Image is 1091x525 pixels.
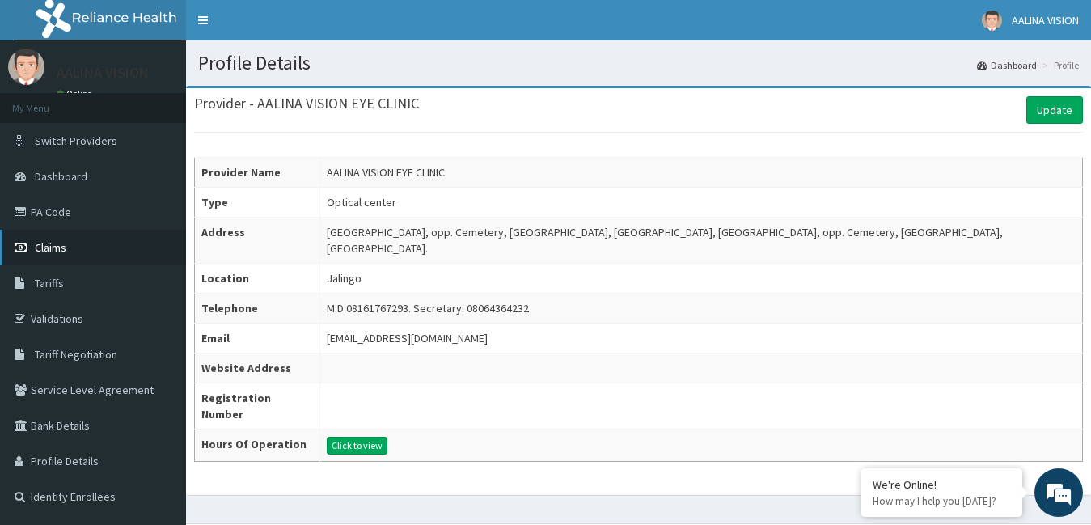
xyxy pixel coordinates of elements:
[35,276,64,290] span: Tariffs
[327,330,488,346] div: [EMAIL_ADDRESS][DOMAIN_NAME]
[1038,58,1079,72] li: Profile
[327,224,1076,256] div: [GEOGRAPHIC_DATA], opp. Cemetery, [GEOGRAPHIC_DATA], [GEOGRAPHIC_DATA], [GEOGRAPHIC_DATA], opp. C...
[327,437,387,455] button: Click to view
[195,383,320,430] th: Registration Number
[327,270,362,286] div: Jalingo
[198,53,1079,74] h1: Profile Details
[195,430,320,462] th: Hours Of Operation
[327,300,529,316] div: M.D 08161767293. Secretary: 08064364232
[873,494,1010,508] p: How may I help you today?
[57,66,149,80] p: AALINA VISION
[35,169,87,184] span: Dashboard
[194,96,419,111] h3: Provider - AALINA VISION EYE CLINIC
[327,164,445,180] div: AALINA VISION EYE CLINIC
[195,158,320,188] th: Provider Name
[873,477,1010,492] div: We're Online!
[1026,96,1083,124] a: Update
[982,11,1002,31] img: User Image
[195,294,320,324] th: Telephone
[35,240,66,255] span: Claims
[327,194,396,210] div: Optical center
[8,49,44,85] img: User Image
[195,264,320,294] th: Location
[35,347,117,362] span: Tariff Negotiation
[195,188,320,218] th: Type
[977,58,1037,72] a: Dashboard
[195,354,320,383] th: Website Address
[1012,13,1079,28] span: AALINA VISION
[195,218,320,264] th: Address
[35,133,117,148] span: Switch Providers
[57,88,95,99] a: Online
[195,324,320,354] th: Email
